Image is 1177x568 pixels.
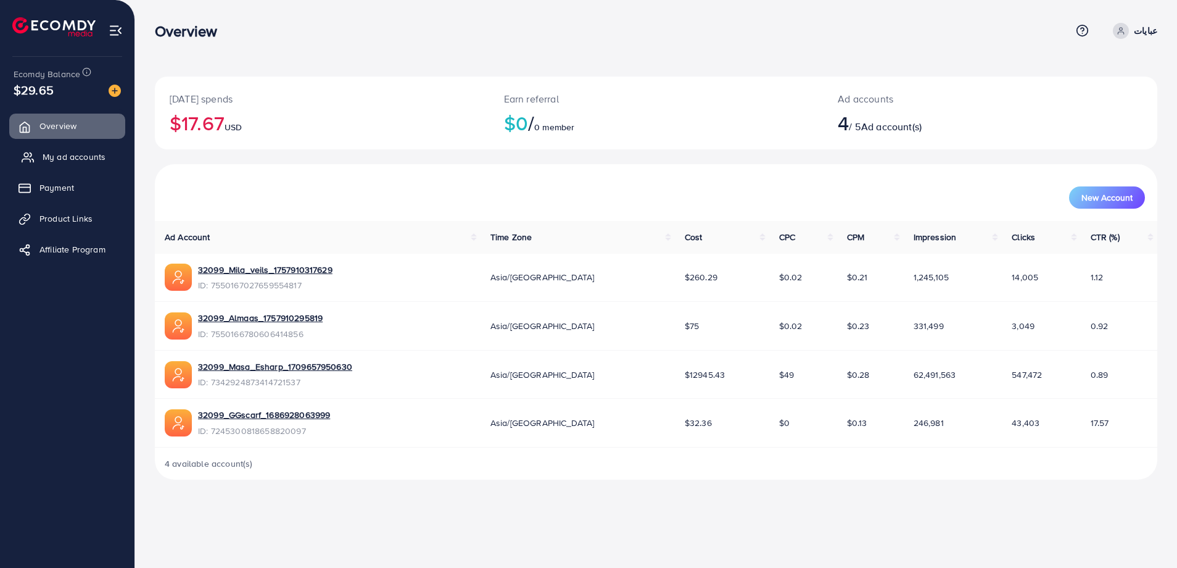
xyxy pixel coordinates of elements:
img: ic-ads-acc.e4c84228.svg [165,312,192,340]
span: $0 [779,417,790,429]
span: 1.12 [1091,271,1104,283]
span: Product Links [39,212,93,225]
span: 0.89 [1091,369,1109,381]
span: Ad account(s) [861,120,922,133]
span: ID: 7342924873414721537 [198,376,352,388]
span: $49 [779,369,794,381]
span: Cost [685,231,703,243]
span: $0.02 [779,320,803,332]
span: / [528,109,534,137]
span: Impression [914,231,957,243]
span: $0.23 [847,320,870,332]
span: $0.21 [847,271,868,283]
img: menu [109,23,123,38]
span: CPC [779,231,795,243]
span: 246,981 [914,417,944,429]
span: My ad accounts [43,151,105,163]
button: New Account [1069,186,1145,209]
span: Ecomdy Balance [14,68,80,80]
span: 0 member [534,121,574,133]
span: Asia/[GEOGRAPHIC_DATA] [490,369,595,381]
span: $75 [685,320,699,332]
a: Payment [9,175,125,200]
span: $0.13 [847,417,867,429]
a: 32099_Almaas_1757910295819 [198,312,323,324]
a: Product Links [9,206,125,231]
img: ic-ads-acc.e4c84228.svg [165,361,192,388]
a: 32099_Mila_veils_1757910317629 [198,264,332,276]
span: 14,005 [1012,271,1038,283]
h2: $0 [504,111,809,135]
span: CPM [847,231,864,243]
span: 1,245,105 [914,271,949,283]
p: عبايات [1134,23,1157,38]
span: USD [225,121,242,133]
p: [DATE] spends [170,91,474,106]
span: ID: 7245300818658820097 [198,425,330,437]
p: Earn referral [504,91,809,106]
span: CTR (%) [1091,231,1120,243]
img: image [109,85,121,97]
a: Overview [9,114,125,138]
span: Affiliate Program [39,243,105,256]
span: Asia/[GEOGRAPHIC_DATA] [490,320,595,332]
a: Affiliate Program [9,237,125,262]
a: 32099_GGscarf_1686928063999 [198,409,330,421]
span: Clicks [1012,231,1035,243]
span: New Account [1081,193,1133,202]
span: $0.28 [847,369,870,381]
iframe: Chat [1125,512,1168,559]
a: My ad accounts [9,144,125,169]
span: Payment [39,182,74,194]
span: $29.65 [14,81,54,99]
h3: Overview [155,22,227,40]
span: ID: 7550166780606414856 [198,328,323,340]
img: ic-ads-acc.e4c84228.svg [165,264,192,291]
span: Time Zone [490,231,532,243]
img: logo [12,17,96,36]
span: 62,491,563 [914,369,956,381]
span: 4 [838,109,849,137]
span: 43,403 [1012,417,1039,429]
h2: / 5 [838,111,1059,135]
a: 32099_Masa_Esharp_1709657950630 [198,361,352,373]
span: $0.02 [779,271,803,283]
span: Asia/[GEOGRAPHIC_DATA] [490,417,595,429]
span: 547,472 [1012,369,1042,381]
span: 4 available account(s) [165,457,253,470]
span: 17.57 [1091,417,1109,429]
a: عبايات [1108,23,1157,39]
span: $32.36 [685,417,712,429]
span: 0.92 [1091,320,1109,332]
span: $12945.43 [685,369,725,381]
span: Ad Account [165,231,210,243]
span: ID: 7550167027659554817 [198,279,332,291]
span: Asia/[GEOGRAPHIC_DATA] [490,271,595,283]
span: Overview [39,120,76,132]
h2: $17.67 [170,111,474,135]
img: ic-ads-acc.e4c84228.svg [165,409,192,436]
span: $260.29 [685,271,717,283]
p: Ad accounts [838,91,1059,106]
span: 331,499 [914,320,944,332]
span: 3,049 [1012,320,1035,332]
